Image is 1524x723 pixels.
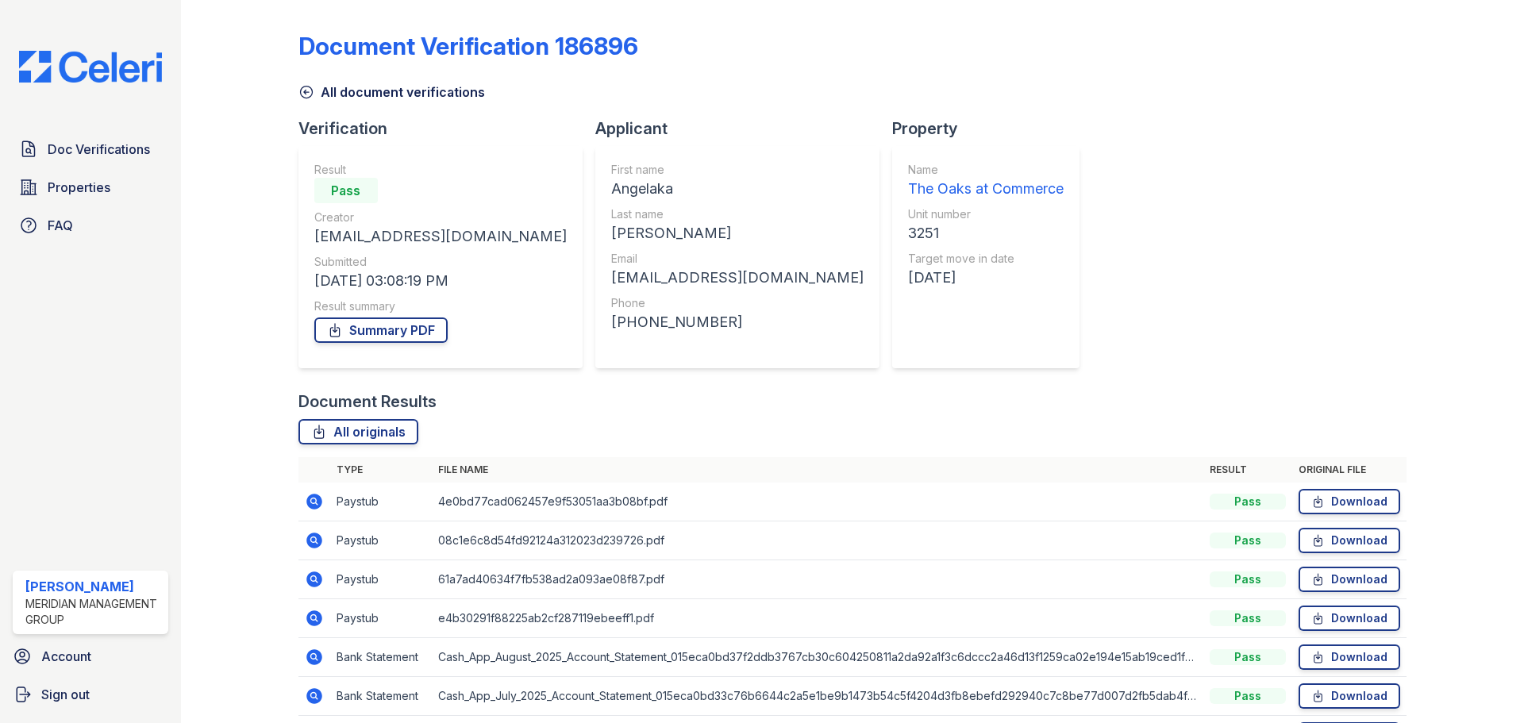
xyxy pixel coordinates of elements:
div: Verification [298,117,595,140]
a: Doc Verifications [13,133,168,165]
a: Sign out [6,679,175,710]
td: Cash_App_July_2025_Account_Statement_015eca0bd33c76b6644c2a5e1be9b1473b54c5f4204d3fb8ebefd292940c... [432,677,1203,716]
div: Pass [1210,494,1286,510]
span: FAQ [48,216,73,235]
div: Angelaka [611,178,864,200]
th: Original file [1292,457,1407,483]
a: Download [1299,683,1400,709]
div: Pass [1210,571,1286,587]
div: Target move in date [908,251,1064,267]
div: First name [611,162,864,178]
div: [PERSON_NAME] [611,222,864,244]
span: Properties [48,178,110,197]
div: Last name [611,206,864,222]
div: [DATE] [908,267,1064,289]
span: Doc Verifications [48,140,150,159]
a: Download [1299,528,1400,553]
td: Paystub [330,599,432,638]
td: Paystub [330,483,432,521]
div: Pass [1210,533,1286,548]
a: All originals [298,419,418,444]
div: Meridian Management Group [25,596,162,628]
td: Paystub [330,521,432,560]
a: All document verifications [298,83,485,102]
div: Document Results [298,390,437,413]
th: Result [1203,457,1292,483]
a: Download [1299,567,1400,592]
td: Cash_App_August_2025_Account_Statement_015eca0bd37f2ddb3767cb30c604250811a2da92a1f3c6dccc2a46d13f... [432,638,1203,677]
div: [PHONE_NUMBER] [611,311,864,333]
td: Bank Statement [330,638,432,677]
a: Download [1299,606,1400,631]
a: Account [6,640,175,672]
div: Document Verification 186896 [298,32,638,60]
a: FAQ [13,210,168,241]
div: [PERSON_NAME] [25,577,162,596]
a: Download [1299,489,1400,514]
div: Email [611,251,864,267]
img: CE_Logo_Blue-a8612792a0a2168367f1c8372b55b34899dd931a85d93a1a3d3e32e68fde9ad4.png [6,51,175,83]
div: Pass [1210,688,1286,704]
div: Pass [1210,649,1286,665]
span: Sign out [41,685,90,704]
td: 61a7ad40634f7fb538ad2a093ae08f87.pdf [432,560,1203,599]
div: Phone [611,295,864,311]
div: [DATE] 03:08:19 PM [314,270,567,292]
td: Bank Statement [330,677,432,716]
div: Result [314,162,567,178]
div: [EMAIL_ADDRESS][DOMAIN_NAME] [611,267,864,289]
a: Download [1299,644,1400,670]
div: Property [892,117,1092,140]
div: Applicant [595,117,892,140]
div: Submitted [314,254,567,270]
td: 08c1e6c8d54fd92124a312023d239726.pdf [432,521,1203,560]
a: Name The Oaks at Commerce [908,162,1064,200]
a: Summary PDF [314,317,448,343]
div: [EMAIL_ADDRESS][DOMAIN_NAME] [314,225,567,248]
div: The Oaks at Commerce [908,178,1064,200]
td: Paystub [330,560,432,599]
td: 4e0bd77cad062457e9f53051aa3b08bf.pdf [432,483,1203,521]
th: Type [330,457,432,483]
a: Properties [13,171,168,203]
span: Account [41,647,91,666]
div: Pass [314,178,378,203]
div: Name [908,162,1064,178]
td: e4b30291f88225ab2cf287119ebeeff1.pdf [432,599,1203,638]
div: Creator [314,210,567,225]
div: Pass [1210,610,1286,626]
th: File name [432,457,1203,483]
div: 3251 [908,222,1064,244]
div: Unit number [908,206,1064,222]
div: Result summary [314,298,567,314]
